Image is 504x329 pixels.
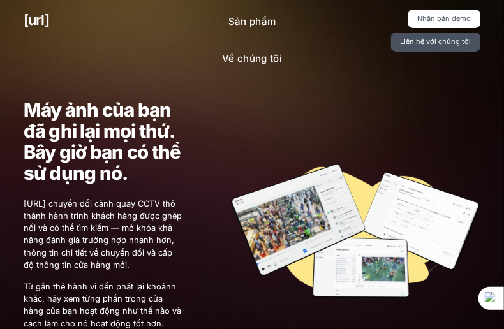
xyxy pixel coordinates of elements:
[24,10,49,31] a: [URL]
[24,11,49,28] font: [URL]
[218,10,286,34] a: Sản phẩm
[24,199,182,270] font: [URL] chuyển đổi cảnh quay CCTV thô thành hành trình khách hàng được ghép nối và có thể tìm kiếm ...
[212,47,292,71] a: Về chúng tôi
[24,282,181,328] font: Từ gắn thẻ hành vi đến phát lại khoảnh khắc, hãy xem từng phần trong cửa hàng của bạn hoạt động n...
[391,33,480,51] a: Liên hệ với chúng tôi
[24,99,181,184] font: Máy ảnh của bạn đã ghi lại mọi thứ. Bây giờ bạn có thể sử dụng nó.
[418,14,471,23] font: Nhận bản demo
[401,38,471,47] font: Liên hệ với chúng tôi
[408,10,480,28] a: Nhận bản demo
[222,52,282,64] font: Về chúng tôi
[228,15,276,27] font: Sản phẩm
